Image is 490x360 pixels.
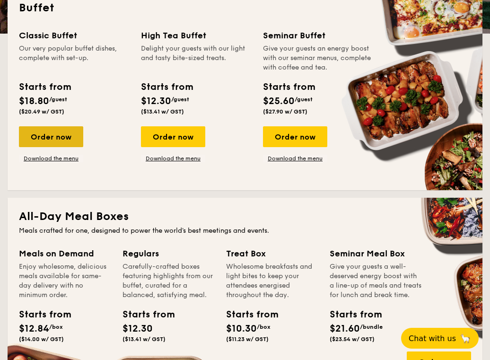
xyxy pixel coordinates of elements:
div: Carefully-crafted boxes featuring highlights from our buffet, curated for a balanced, satisfying ... [122,262,215,300]
span: /guest [49,96,67,103]
a: Download the menu [19,155,83,162]
span: Chat with us [409,334,456,343]
div: Give your guests a well-deserved energy boost with a line-up of meals and treats for lunch and br... [330,262,422,300]
span: /bundle [360,324,383,330]
div: Meals on Demand [19,247,111,260]
span: $12.84 [19,323,49,334]
div: Starts from [226,307,269,322]
span: $12.30 [141,96,171,107]
div: Regulars [122,247,215,260]
span: $12.30 [122,323,153,334]
div: Starts from [122,307,165,322]
div: Delight your guests with our light and tasty bite-sized treats. [141,44,252,72]
a: Download the menu [263,155,327,162]
span: ($13.41 w/ GST) [122,336,166,342]
div: Starts from [19,307,61,322]
h2: Buffet [19,0,471,16]
div: Order now [263,126,327,147]
div: Seminar Meal Box [330,247,422,260]
span: /box [257,324,271,330]
div: Give your guests an energy boost with our seminar menus, complete with coffee and tea. [263,44,374,72]
span: /guest [295,96,313,103]
span: ($13.41 w/ GST) [141,108,184,115]
span: /guest [171,96,189,103]
div: Seminar Buffet [263,29,374,42]
span: 🦙 [460,333,471,344]
div: Wholesome breakfasts and light bites to keep your attendees energised throughout the day. [226,262,318,300]
span: ($27.90 w/ GST) [263,108,307,115]
span: $25.60 [263,96,295,107]
div: Starts from [330,307,372,322]
span: ($14.00 w/ GST) [19,336,64,342]
div: Our very popular buffet dishes, complete with set-up. [19,44,130,72]
div: Starts from [19,80,70,94]
span: $18.80 [19,96,49,107]
span: ($20.49 w/ GST) [19,108,64,115]
span: /box [49,324,63,330]
h2: All-Day Meal Boxes [19,209,471,224]
button: Chat with us🦙 [401,328,479,349]
a: Download the menu [141,155,205,162]
div: High Tea Buffet [141,29,252,42]
div: Starts from [263,80,315,94]
div: Order now [141,126,205,147]
div: Treat Box [226,247,318,260]
span: $21.60 [330,323,360,334]
div: Order now [19,126,83,147]
div: Enjoy wholesome, delicious meals available for same-day delivery with no minimum order. [19,262,111,300]
div: Starts from [141,80,192,94]
span: ($11.23 w/ GST) [226,336,269,342]
div: Classic Buffet [19,29,130,42]
span: ($23.54 w/ GST) [330,336,375,342]
div: Meals crafted for one, designed to power the world's best meetings and events. [19,226,471,236]
span: $10.30 [226,323,257,334]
